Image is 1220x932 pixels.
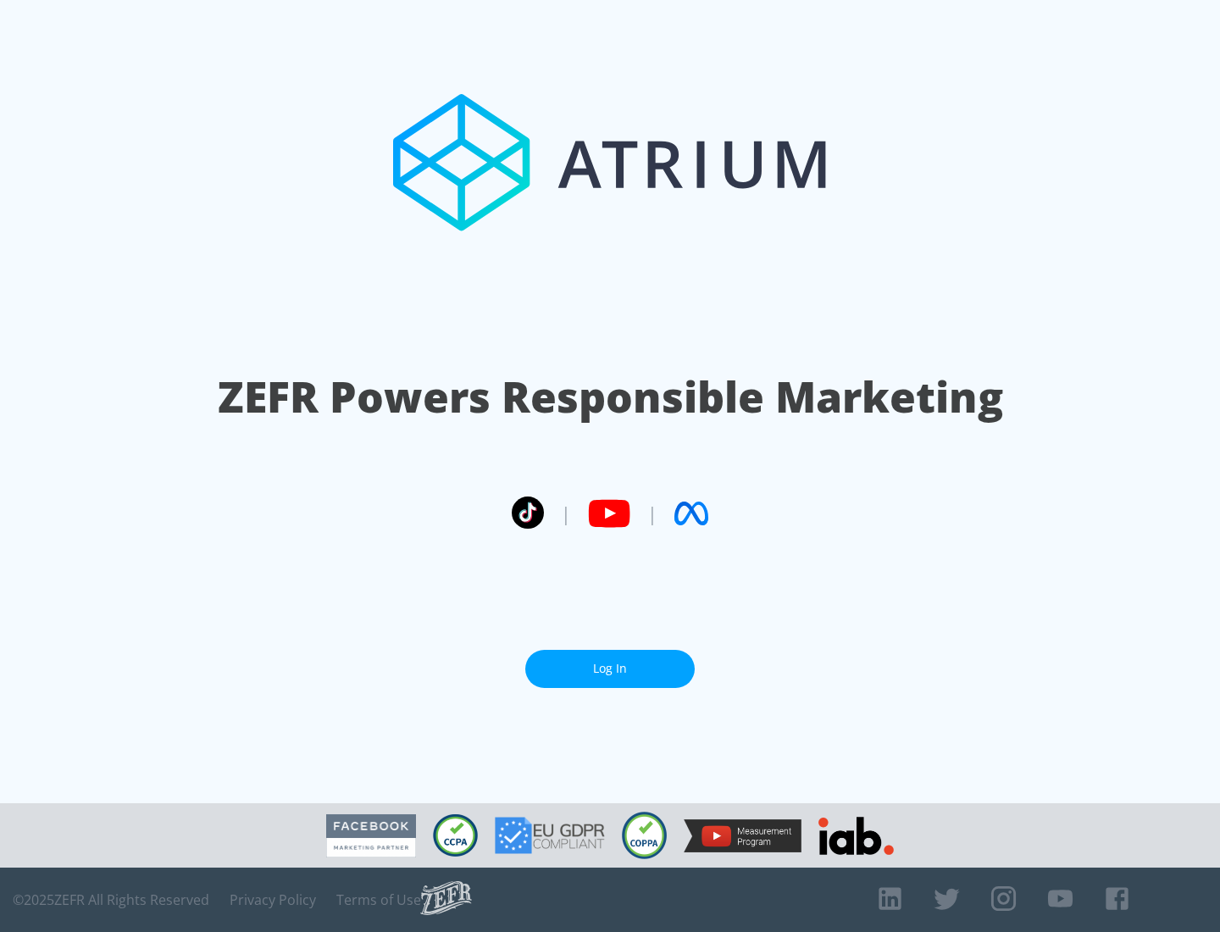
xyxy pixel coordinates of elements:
img: COPPA Compliant [622,812,667,859]
img: Facebook Marketing Partner [326,814,416,857]
h1: ZEFR Powers Responsible Marketing [218,368,1003,426]
a: Terms of Use [336,891,421,908]
a: Log In [525,650,695,688]
img: YouTube Measurement Program [684,819,801,852]
span: | [647,501,657,526]
span: © 2025 ZEFR All Rights Reserved [13,891,209,908]
img: CCPA Compliant [433,814,478,857]
a: Privacy Policy [230,891,316,908]
img: IAB [818,817,894,855]
img: GDPR Compliant [495,817,605,854]
span: | [561,501,571,526]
